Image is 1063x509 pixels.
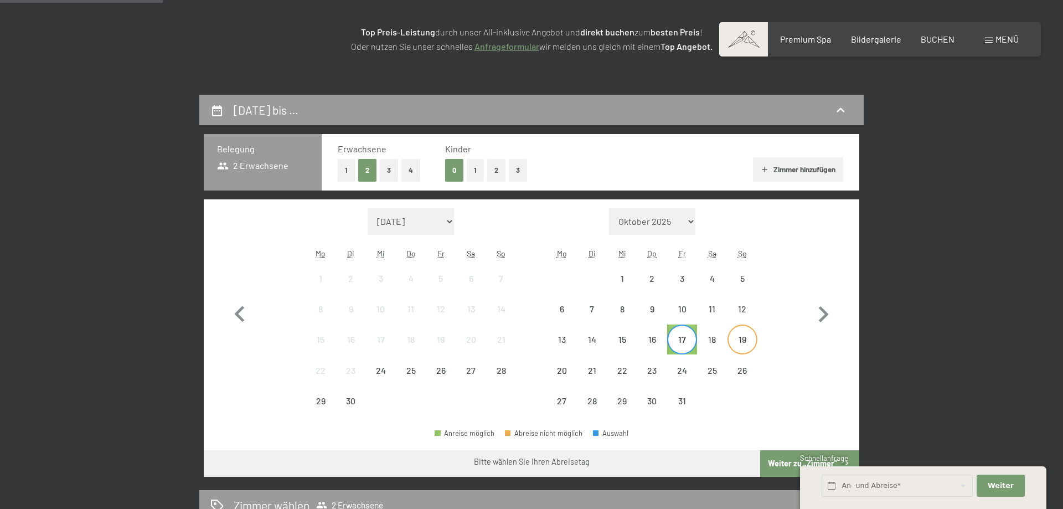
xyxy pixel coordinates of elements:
[474,41,539,52] a: Anfrageformular
[637,355,667,385] div: Abreise nicht möglich
[697,294,727,324] div: Abreise nicht möglich
[457,366,485,394] div: 27
[366,355,396,385] div: Abreise nicht möglich
[577,386,607,416] div: Tue Oct 28 2025
[727,355,757,385] div: Abreise nicht möglich
[505,430,582,437] div: Abreise nicht möglich
[637,264,667,294] div: Thu Oct 02 2025
[366,294,396,324] div: Wed Sep 10 2025
[456,264,486,294] div: Sat Sep 06 2025
[698,274,726,302] div: 4
[306,355,336,385] div: Abreise nicht möglich
[396,264,426,294] div: Thu Sep 04 2025
[445,159,463,182] button: 0
[396,264,426,294] div: Abreise nicht möglich
[486,264,516,294] div: Sun Sep 07 2025
[224,208,256,417] button: Vorheriger Monat
[738,249,747,258] abbr: Sonntag
[358,159,376,182] button: 2
[577,294,607,324] div: Tue Oct 07 2025
[547,355,577,385] div: Mon Oct 20 2025
[607,264,637,294] div: Wed Oct 01 2025
[367,366,395,394] div: 24
[336,325,365,354] div: Abreise nicht möglich
[486,355,516,385] div: Abreise nicht möglich
[697,264,727,294] div: Sat Oct 04 2025
[607,325,637,354] div: Abreise nicht möglich
[306,386,336,416] div: Mon Sep 29 2025
[367,274,395,302] div: 3
[337,397,364,424] div: 30
[306,355,336,385] div: Mon Sep 22 2025
[437,249,445,258] abbr: Freitag
[456,355,486,385] div: Abreise nicht möglich
[426,264,456,294] div: Fri Sep 05 2025
[396,355,426,385] div: Thu Sep 25 2025
[366,325,396,354] div: Abreise nicht möglich
[668,274,696,302] div: 3
[456,325,486,354] div: Sat Sep 20 2025
[547,294,577,324] div: Mon Oct 06 2025
[487,159,505,182] button: 2
[698,335,726,363] div: 18
[474,456,590,467] div: Bitte wählen Sie Ihren Abreisetag
[306,294,336,324] div: Mon Sep 08 2025
[397,305,425,332] div: 11
[547,386,577,416] div: Mon Oct 27 2025
[589,249,596,258] abbr: Dienstag
[651,27,700,37] strong: besten Preis
[366,325,396,354] div: Wed Sep 17 2025
[660,41,713,52] strong: Top Angebot.
[667,386,697,416] div: Fri Oct 31 2025
[729,335,756,363] div: 19
[921,34,954,44] span: BUCHEN
[401,159,420,182] button: 4
[557,249,567,258] abbr: Montag
[426,325,456,354] div: Fri Sep 19 2025
[306,264,336,294] div: Abreise nicht möglich
[668,366,696,394] div: 24
[486,355,516,385] div: Sun Sep 28 2025
[547,355,577,385] div: Abreise nicht möglich
[367,335,395,363] div: 17
[727,325,757,354] div: Sun Oct 19 2025
[638,397,666,424] div: 30
[336,355,365,385] div: Tue Sep 23 2025
[426,325,456,354] div: Abreise nicht möglich
[456,264,486,294] div: Abreise nicht möglich
[638,305,666,332] div: 9
[547,325,577,354] div: Abreise nicht möglich
[607,386,637,416] div: Abreise nicht möglich
[486,325,516,354] div: Abreise nicht möglich
[486,294,516,324] div: Sun Sep 14 2025
[426,294,456,324] div: Fri Sep 12 2025
[487,335,515,363] div: 21
[307,366,334,394] div: 22
[487,274,515,302] div: 7
[486,264,516,294] div: Abreise nicht möglich
[578,305,606,332] div: 7
[380,159,398,182] button: 3
[548,305,576,332] div: 6
[698,305,726,332] div: 11
[217,143,308,155] h3: Belegung
[396,355,426,385] div: Abreise nicht möglich
[608,366,636,394] div: 22
[486,294,516,324] div: Abreise nicht möglich
[426,355,456,385] div: Fri Sep 26 2025
[637,264,667,294] div: Abreise nicht möglich
[667,325,697,354] div: Abreise möglich
[547,325,577,354] div: Mon Oct 13 2025
[607,325,637,354] div: Wed Oct 15 2025
[667,355,697,385] div: Fri Oct 24 2025
[637,386,667,416] div: Thu Oct 30 2025
[668,335,696,363] div: 17
[608,305,636,332] div: 8
[547,386,577,416] div: Abreise nicht möglich
[456,294,486,324] div: Abreise nicht möglich
[337,305,364,332] div: 9
[427,305,455,332] div: 12
[336,386,365,416] div: Abreise nicht möglich
[807,208,839,417] button: Nächster Monat
[977,475,1024,497] button: Weiter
